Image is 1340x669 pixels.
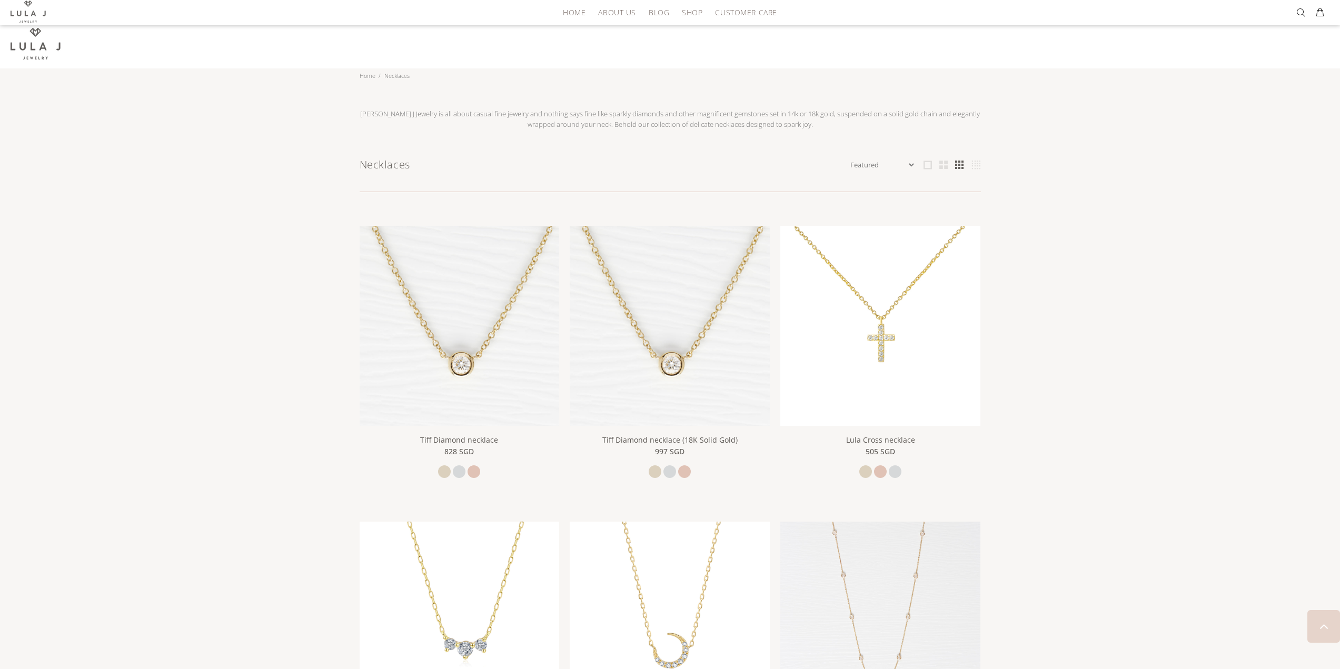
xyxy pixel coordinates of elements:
span: 828 SGD [444,446,474,457]
a: linear-gradient(135deg,rgba(255, 238, 179, 1) 0%, rgba(212, 175, 55, 1) 100%) [360,616,560,625]
a: Tiff Diamond necklace [360,320,560,329]
a: BLOG [642,4,676,21]
a: rose gold [874,465,887,478]
span: SHOP [682,8,702,16]
a: white gold [889,465,901,478]
span: ABOUT US [598,8,636,16]
h1: Necklaces [360,157,848,173]
span: 997 SGD [655,446,684,457]
a: Distance Diamond necklace [780,616,980,625]
a: white gold [453,465,465,478]
a: yellow gold [438,465,451,478]
span: BLOG [649,8,669,16]
a: HOME [557,4,592,21]
a: yellow gold [859,465,872,478]
a: rose gold [468,465,480,478]
a: BACK TO TOP [1307,610,1340,643]
a: Tiff Diamond necklace [420,435,498,445]
a: Tiff Diamond necklace (18K Solid Gold) [570,320,770,329]
p: [PERSON_NAME] J Jewelry is all about casual fine jewelry and nothing says fine like sparkly diamo... [354,108,986,129]
span: 505 SGD [866,446,895,457]
a: SHOP [676,4,709,21]
a: Home [360,72,375,79]
a: yellow gold [649,465,661,478]
a: ABOUT US [592,4,642,21]
a: Tiff Diamond necklace (18K Solid Gold) [602,435,738,445]
span: HOME [563,8,585,16]
span: CUSTOMER CARE [715,8,777,16]
a: rose gold [678,465,691,478]
li: Necklaces [379,68,413,83]
a: CUSTOMER CARE [709,4,777,21]
a: linear-gradient(135deg,rgba(255, 238, 179, 1) 0%, rgba(212, 175, 55, 1) 100%) [780,320,980,329]
a: To The Moon And Back necklace [570,616,770,625]
a: Lula Cross necklace [846,435,915,445]
a: white gold [663,465,676,478]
